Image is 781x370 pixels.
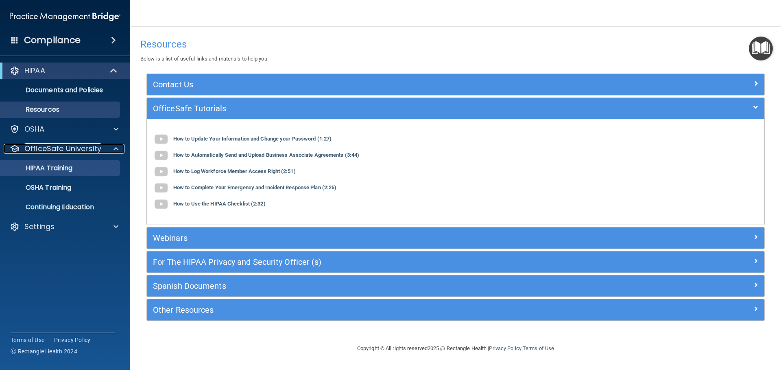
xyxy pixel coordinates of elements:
[10,222,118,232] a: Settings
[153,131,169,147] img: gray_youtube_icon.38fcd6cc.png
[153,180,169,196] img: gray_youtube_icon.38fcd6cc.png
[24,66,45,76] p: HIPAA
[489,345,521,351] a: Privacy Policy
[749,37,773,61] button: Open Resource Center
[523,345,554,351] a: Terms of Use
[5,184,71,192] p: OSHA Training
[153,164,169,180] img: gray_youtube_icon.38fcd6cc.png
[5,164,72,172] p: HIPAA Training
[5,86,116,94] p: Documents and Policies
[54,336,91,344] a: Privacy Policy
[153,232,758,245] a: Webinars
[153,78,758,91] a: Contact Us
[153,303,758,316] a: Other Resources
[153,234,604,242] h5: Webinars
[5,106,116,114] p: Resources
[153,305,604,314] h5: Other Resources
[173,169,296,175] b: How to Log Workforce Member Access Right (2:51)
[173,201,266,207] b: How to Use the HIPAA Checklist (2:32)
[173,152,359,158] b: How to Automatically Send and Upload Business Associate Agreements (3:44)
[153,255,758,268] a: For The HIPAA Privacy and Security Officer (s)
[153,279,758,292] a: Spanish Documents
[10,124,118,134] a: OSHA
[153,80,604,89] h5: Contact Us
[307,335,604,361] div: Copyright © All rights reserved 2025 @ Rectangle Health | |
[140,39,771,50] h4: Resources
[24,222,55,232] p: Settings
[10,9,120,25] img: PMB logo
[173,185,336,191] b: How to Complete Your Emergency and Incident Response Plan (2:25)
[140,56,268,62] span: Below is a list of useful links and materials to help you.
[24,124,45,134] p: OSHA
[24,35,81,46] h4: Compliance
[5,203,116,211] p: Continuing Education
[153,104,604,113] h5: OfficeSafe Tutorials
[11,336,44,344] a: Terms of Use
[24,144,101,154] p: OfficeSafe University
[173,136,332,142] b: How to Update Your Information and Change your Password (1:27)
[153,257,604,266] h5: For The HIPAA Privacy and Security Officer (s)
[10,66,118,76] a: HIPAA
[153,196,169,212] img: gray_youtube_icon.38fcd6cc.png
[153,281,604,290] h5: Spanish Documents
[10,144,118,154] a: OfficeSafe University
[153,102,758,115] a: OfficeSafe Tutorials
[153,147,169,164] img: gray_youtube_icon.38fcd6cc.png
[11,347,77,355] span: Ⓒ Rectangle Health 2024
[640,312,771,345] iframe: Drift Widget Chat Controller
